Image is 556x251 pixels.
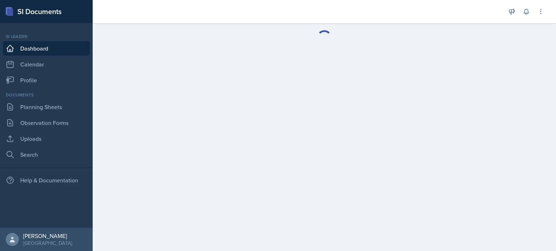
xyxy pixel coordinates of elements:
a: Profile [3,73,90,87]
a: Dashboard [3,41,90,56]
div: [PERSON_NAME] [23,232,72,239]
a: Calendar [3,57,90,72]
div: Help & Documentation [3,173,90,187]
a: Observation Forms [3,116,90,130]
div: Documents [3,92,90,98]
a: Uploads [3,131,90,146]
div: [GEOGRAPHIC_DATA] [23,239,72,247]
div: Si leader [3,33,90,40]
a: Search [3,147,90,162]
a: Planning Sheets [3,100,90,114]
